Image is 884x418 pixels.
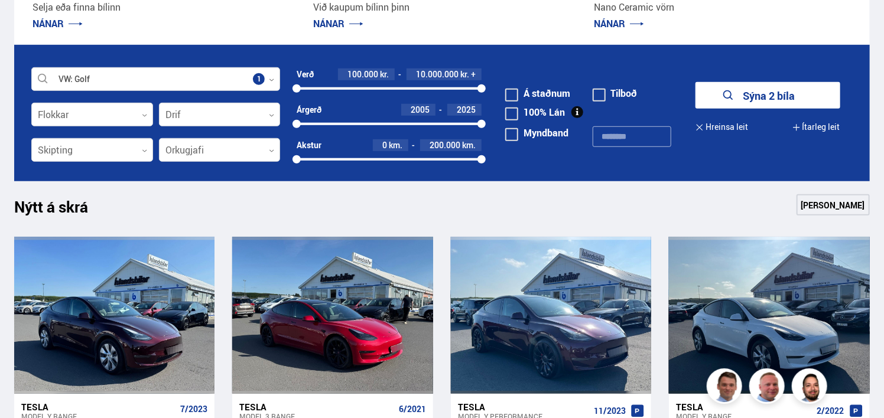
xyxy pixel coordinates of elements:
label: Tilboð [593,89,638,98]
div: Tesla [458,401,589,412]
div: Tesla [239,401,394,412]
a: NÁNAR [313,17,363,30]
span: 10.000.000 [416,68,459,80]
div: Tesla [676,401,812,412]
span: 2005 [411,104,430,115]
button: Hreinsa leit [695,114,748,141]
span: 11/2023 [594,406,626,416]
span: + [471,70,476,79]
a: NÁNAR [32,17,83,30]
img: siFngHWaQ9KaOqBr.png [751,370,786,406]
span: km. [389,141,402,150]
p: Selja eða finna bílinn [32,1,290,14]
p: Við kaupum bílinn þinn [313,1,570,14]
div: Tesla [21,401,175,412]
button: Open LiveChat chat widget [9,5,45,40]
label: Á staðnum [505,89,570,98]
p: Nano Ceramic vörn [594,1,851,14]
span: 2/2022 [817,406,844,416]
div: Verð [297,70,314,79]
span: kr. [460,70,469,79]
button: Sýna 2 bíla [695,82,840,109]
span: 200.000 [430,139,460,151]
label: Myndband [505,128,568,138]
span: 6/2021 [399,404,426,414]
span: 2025 [457,104,476,115]
img: FbJEzSuNWCJXmdc-.webp [708,370,744,406]
span: 7/2023 [180,404,207,414]
a: NÁNAR [594,17,644,30]
span: 0 [382,139,387,151]
span: kr. [380,70,389,79]
button: Ítarleg leit [792,114,840,141]
img: nhp88E3Fdnt1Opn2.png [794,370,829,406]
span: 100.000 [347,68,378,80]
a: [PERSON_NAME] [797,194,870,215]
label: 100% Lán [505,107,565,117]
div: Árgerð [297,105,321,115]
div: Akstur [297,141,321,150]
h1: Nýtt á skrá [14,198,109,223]
span: km. [462,141,476,150]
